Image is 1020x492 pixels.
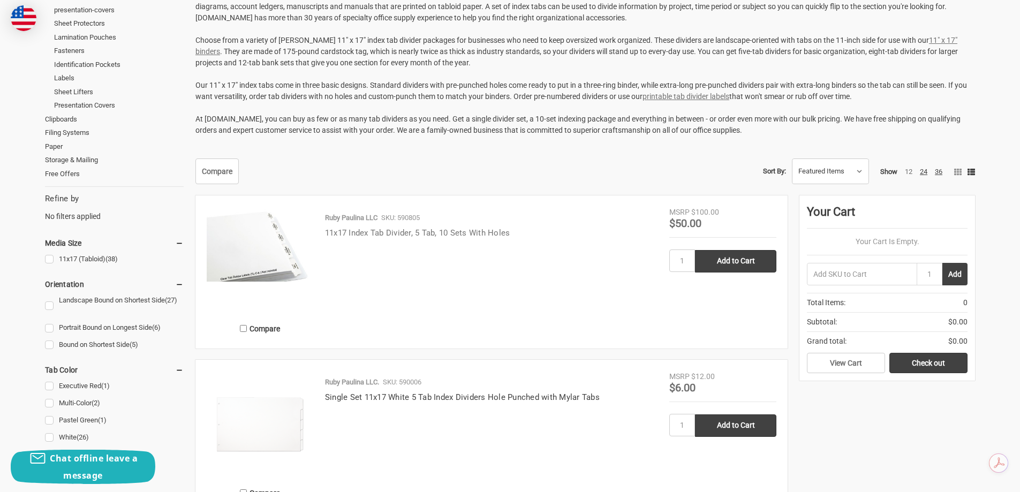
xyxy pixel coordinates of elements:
[54,31,184,44] a: Lamination Pouches
[45,413,184,428] a: Pastel Green
[195,80,975,102] p: Our 11" x 17" index tabs come in three basic designs. Standard dividers with pre-punched holes co...
[695,250,776,273] input: Add to Cart
[54,58,184,72] a: Identification Pockets
[889,353,968,373] a: Check out
[807,316,837,328] span: Subtotal:
[963,297,968,308] span: 0
[669,371,690,382] div: MSRP
[691,372,715,381] span: $12.00
[948,336,968,347] span: $0.00
[381,213,420,223] p: SKU: 590805
[45,338,184,352] a: Bound on Shortest Side
[807,236,968,247] p: Your Cart Is Empty.
[383,377,421,388] p: SKU: 590006
[807,263,917,285] input: Add SKU to Cart
[152,323,161,331] span: (6)
[45,396,184,411] a: Multi-Color
[643,92,729,101] a: printable tab divider labels
[195,35,975,69] p: Choose from a variety of [PERSON_NAME] 11" x 17" index tab divider packages for businesses who ne...
[165,296,177,304] span: (27)
[11,5,36,31] img: duty and tax information for United States
[92,399,100,407] span: (2)
[45,364,184,376] h5: Tab Color
[45,112,184,126] a: Clipboards
[325,392,600,402] a: Single Set 11x17 White 5 Tab Index Dividers Hole Punched with Mylar Tabs
[45,193,184,205] h5: Refine by
[325,213,377,223] p: Ruby Paulina LLC
[195,113,975,136] p: At [DOMAIN_NAME], you can buy as few or as many tab dividers as you need. Get a single divider se...
[45,237,184,249] h5: Media Size
[935,168,942,176] a: 36
[45,252,184,267] a: 11x17 (Tabloid)
[691,208,719,216] span: $100.00
[45,193,184,222] div: No filters applied
[54,17,184,31] a: Sheet Protectors
[105,255,118,263] span: (38)
[207,207,314,281] img: 11x17 Index Tab Divider, 5 Tab, 10 Sets With Holes
[11,450,155,484] button: Chat offline leave a message
[240,325,247,332] input: Compare
[669,207,690,218] div: MSRP
[54,3,184,17] a: presentation-covers
[948,316,968,328] span: $0.00
[880,168,897,176] span: Show
[325,228,510,238] a: 11x17 Index Tab Divider, 5 Tab, 10 Sets With Holes
[45,430,184,445] a: White
[207,207,314,314] a: 11x17 Index Tab Divider, 5 Tab, 10 Sets With Holes
[45,167,184,181] a: Free Offers
[45,140,184,154] a: Paper
[45,379,184,393] a: Executive Red
[45,153,184,167] a: Storage & Mailing
[207,371,314,478] img: Single Set 11x17 White 5 Tab Index Dividers Hole Punched with Mylar Tabs
[195,158,239,184] a: Compare
[45,293,184,318] a: Landscape Bound on Shortest Side
[98,416,107,424] span: (1)
[54,99,184,112] a: Presentation Covers
[807,203,968,229] div: Your Cart
[807,297,845,308] span: Total Items:
[45,447,184,461] a: White with Clear Mylar
[77,433,89,441] span: (26)
[45,278,184,291] h5: Orientation
[207,320,314,337] label: Compare
[905,168,912,176] a: 12
[669,381,696,394] span: $6.00
[942,263,968,285] button: Add
[54,85,184,99] a: Sheet Lifters
[45,321,184,335] a: Portrait Bound on Longest Side
[763,163,786,179] label: Sort By:
[325,377,379,388] p: Ruby Paulina LLC.
[101,382,110,390] span: (1)
[669,217,701,230] span: $50.00
[45,126,184,140] a: Filing Systems
[50,452,138,481] span: Chat offline leave a message
[807,336,847,347] span: Grand total:
[807,353,885,373] a: View Cart
[920,168,927,176] a: 24
[54,71,184,85] a: Labels
[54,44,184,58] a: Fasteners
[695,414,776,437] input: Add to Cart
[130,340,138,349] span: (5)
